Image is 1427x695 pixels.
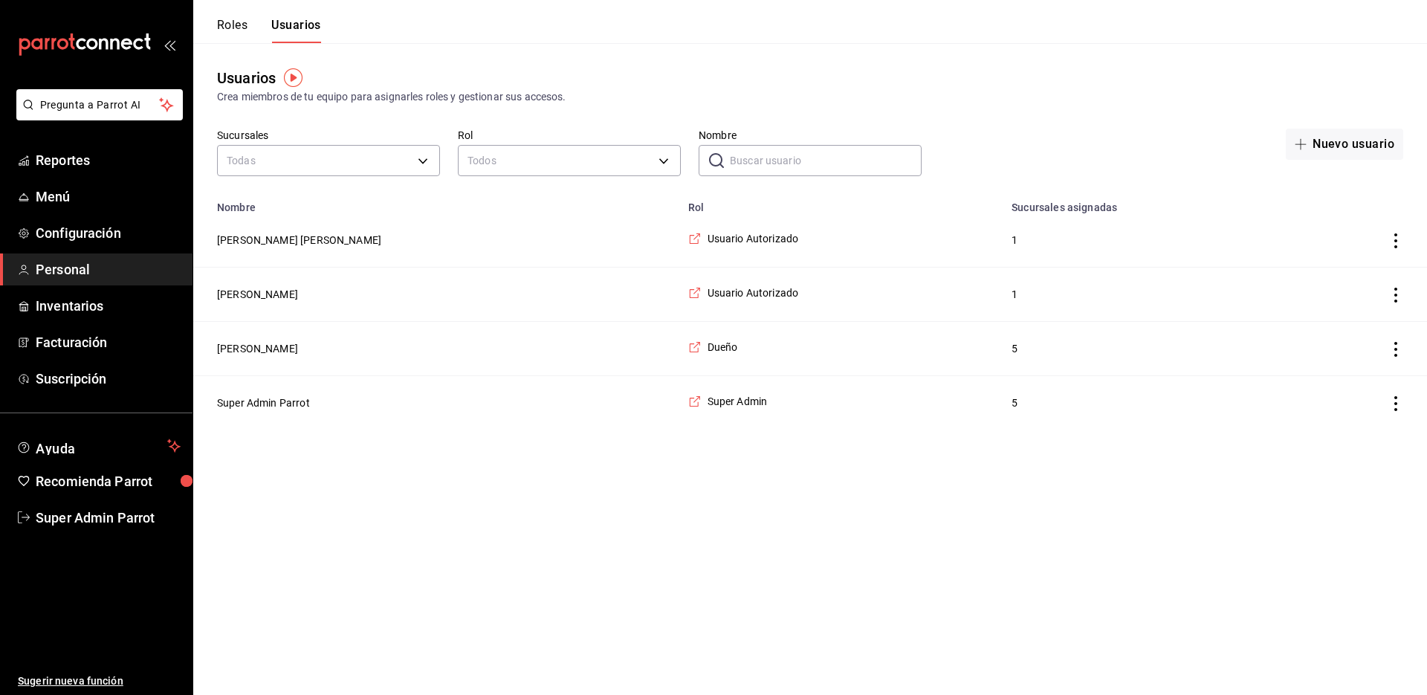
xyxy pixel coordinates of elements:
[36,437,161,455] span: Ayuda
[217,287,298,302] button: [PERSON_NAME]
[36,369,181,389] span: Suscripción
[1003,193,1294,213] th: Sucursales asignadas
[708,231,799,246] span: Usuario Autorizado
[688,394,768,409] a: Super Admin
[271,18,321,43] button: Usuarios
[679,193,1003,213] th: Rol
[217,89,1403,105] div: Crea miembros de tu equipo para asignarles roles y gestionar sus accesos.
[1012,341,1276,356] span: 5
[36,471,181,491] span: Recomienda Parrot
[1388,233,1403,248] button: actions
[708,394,768,409] span: Super Admin
[217,341,298,356] button: [PERSON_NAME]
[193,193,1427,430] table: employeesTable
[36,508,181,528] span: Super Admin Parrot
[193,193,679,213] th: Nombre
[699,130,922,140] label: Nombre
[36,259,181,279] span: Personal
[217,395,310,410] button: Super Admin Parrot
[1388,396,1403,411] button: actions
[708,340,738,355] span: Dueño
[730,146,922,175] input: Buscar usuario
[458,145,681,176] div: Todos
[1012,287,1276,302] span: 1
[1012,395,1276,410] span: 5
[688,231,799,246] a: Usuario Autorizado
[36,332,181,352] span: Facturación
[1388,342,1403,357] button: actions
[36,296,181,316] span: Inventarios
[164,39,175,51] button: open_drawer_menu
[40,97,160,113] span: Pregunta a Parrot AI
[36,150,181,170] span: Reportes
[1286,129,1403,160] button: Nuevo usuario
[284,68,302,87] img: Tooltip marker
[217,18,321,43] div: navigation tabs
[16,89,183,120] button: Pregunta a Parrot AI
[217,130,440,140] label: Sucursales
[36,187,181,207] span: Menú
[217,145,440,176] div: Todas
[10,108,183,123] a: Pregunta a Parrot AI
[217,67,276,89] div: Usuarios
[688,340,738,355] a: Dueño
[18,673,181,689] span: Sugerir nueva función
[458,130,681,140] label: Rol
[708,285,799,300] span: Usuario Autorizado
[1012,233,1276,248] span: 1
[36,223,181,243] span: Configuración
[688,285,799,300] a: Usuario Autorizado
[217,18,247,43] button: Roles
[1388,288,1403,303] button: actions
[217,233,381,248] button: [PERSON_NAME] [PERSON_NAME]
